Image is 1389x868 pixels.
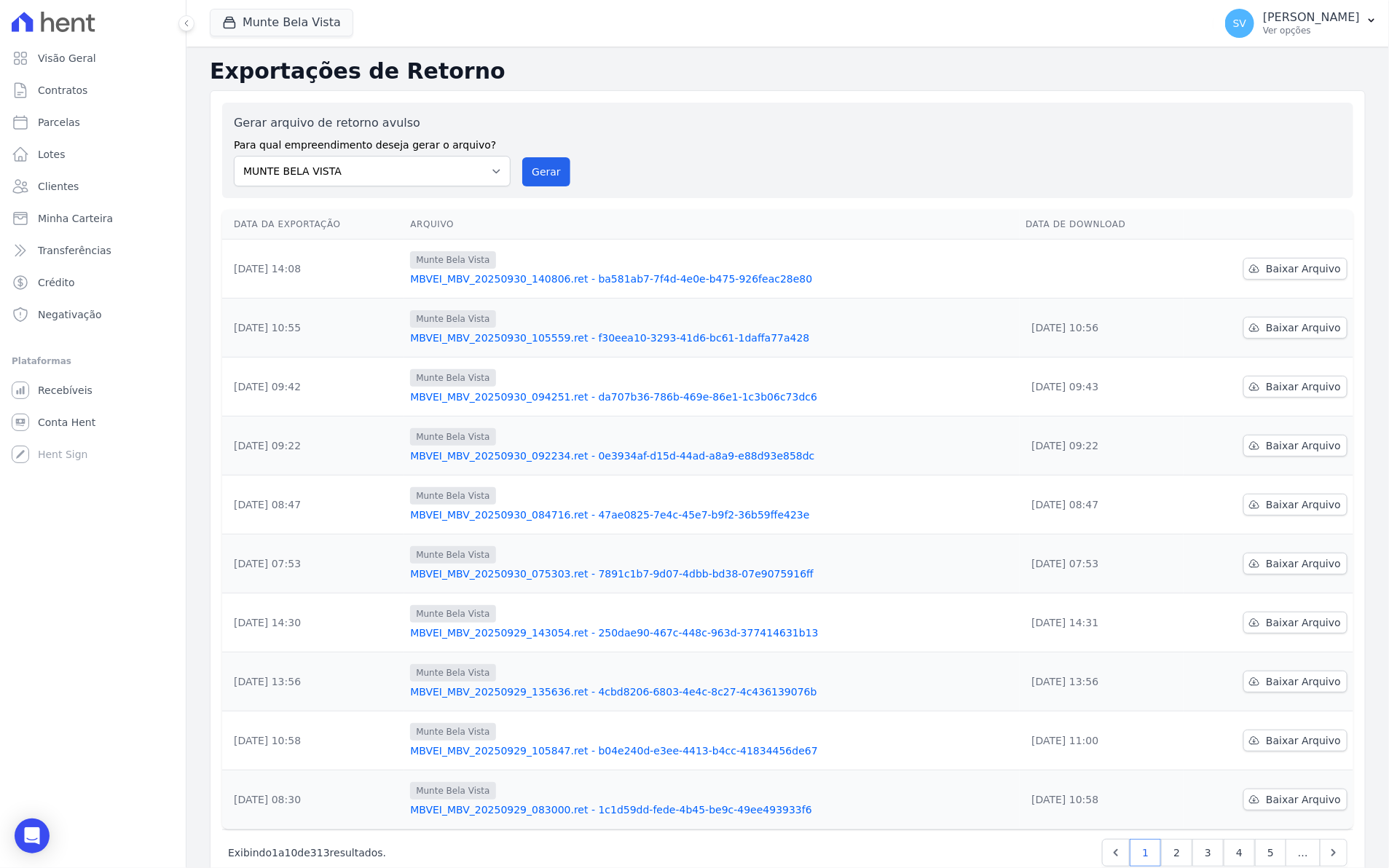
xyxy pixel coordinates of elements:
span: Munte Bela Vista [410,723,495,741]
a: Negativação [6,300,180,329]
a: 1 [1130,839,1161,867]
td: [DATE] 10:56 [1020,299,1184,358]
label: Para qual empreendimento deseja gerar o arquivo? [234,132,511,153]
a: Parcelas [6,108,180,137]
td: [DATE] 14:31 [1020,593,1184,652]
p: Exibindo a de resultados. [228,845,386,860]
a: Baixar Arquivo [1243,789,1347,810]
a: Conta Hent [6,408,180,437]
span: Munte Bela Vista [410,664,495,682]
a: Baixar Arquivo [1243,317,1347,339]
a: Clientes [6,172,180,201]
span: Munte Bela Vista [410,487,495,505]
button: SV [PERSON_NAME] Ver opções [1213,3,1389,44]
td: [DATE] 13:56 [1020,652,1184,711]
td: [DATE] 08:30 [222,770,404,829]
a: Baixar Arquivo [1243,494,1347,516]
a: Lotes [6,140,180,169]
td: [DATE] 14:08 [222,240,404,299]
h2: Exportações de Retorno [210,58,1366,84]
a: Recebíveis [6,376,180,405]
a: Crédito [6,268,180,297]
span: Minha Carteira [38,211,113,226]
div: Plataformas [12,352,174,370]
span: Baixar Arquivo [1266,792,1341,807]
a: 4 [1224,839,1255,867]
span: Baixar Arquivo [1266,320,1341,335]
span: Lotes [38,147,66,162]
a: 5 [1255,839,1286,867]
span: Baixar Arquivo [1266,733,1341,748]
a: 2 [1161,839,1192,867]
td: [DATE] 13:56 [222,652,404,711]
a: Next [1320,839,1347,867]
span: Negativação [38,307,102,322]
td: [DATE] 08:47 [1020,476,1184,534]
a: MBVEI_MBV_20250930_092234.ret - 0e3934af-d15d-44ad-a8a9-e88d93e858dc [410,449,1014,463]
a: MBVEI_MBV_20250930_094251.ret - da707b36-786b-469e-86e1-1c3b06c73dc6 [410,390,1014,404]
span: 10 [285,847,298,859]
a: MBVEI_MBV_20250930_075303.ret - 7891c1b7-9d07-4dbb-bd38-07e9075916ff [410,567,1014,581]
td: [DATE] 09:42 [222,358,404,417]
td: [DATE] 14:30 [222,593,404,652]
a: Previous [1102,839,1130,867]
th: Data de Download [1020,210,1184,240]
span: Parcelas [38,115,80,130]
a: 3 [1192,839,1224,867]
td: [DATE] 10:58 [1020,770,1184,829]
a: Baixar Arquivo [1243,553,1347,575]
span: Transferências [38,243,111,258]
a: MBVEI_MBV_20250929_083000.ret - 1c1d59dd-fede-4b45-be9c-49ee493933f6 [410,802,1014,817]
td: [DATE] 07:53 [222,534,404,593]
div: Open Intercom Messenger [15,818,50,853]
span: Munte Bela Vista [410,251,495,269]
th: Data da Exportação [222,210,404,240]
span: Baixar Arquivo [1266,261,1341,276]
td: [DATE] 09:22 [1020,417,1184,476]
p: Ver opções [1263,25,1360,36]
span: Baixar Arquivo [1266,615,1341,630]
span: SV [1233,18,1246,28]
td: [DATE] 10:58 [222,711,404,770]
span: Crédito [38,275,75,290]
a: Minha Carteira [6,204,180,233]
a: Baixar Arquivo [1243,435,1347,457]
button: Munte Bela Vista [210,9,353,36]
a: MBVEI_MBV_20250930_084716.ret - 47ae0825-7e4c-45e7-b9f2-36b59ffe423e [410,508,1014,522]
th: Arquivo [404,210,1020,240]
span: … [1286,839,1321,867]
span: Contratos [38,83,87,98]
td: [DATE] 09:22 [222,417,404,476]
a: Baixar Arquivo [1243,671,1347,693]
a: Transferências [6,236,180,265]
span: Munte Bela Vista [410,782,495,800]
button: Gerar [522,157,570,186]
a: Baixar Arquivo [1243,258,1347,280]
a: MBVEI_MBV_20250930_140806.ret - ba581ab7-7f4d-4e0e-b475-926feac28e80 [410,272,1014,286]
td: [DATE] 11:00 [1020,711,1184,770]
td: [DATE] 08:47 [222,476,404,534]
a: Visão Geral [6,44,180,73]
a: Baixar Arquivo [1243,730,1347,751]
span: Munte Bela Vista [410,546,495,564]
span: Munte Bela Vista [410,605,495,623]
span: Munte Bela Vista [410,428,495,446]
a: Baixar Arquivo [1243,612,1347,634]
span: Munte Bela Vista [410,310,495,328]
span: Baixar Arquivo [1266,497,1341,512]
span: Baixar Arquivo [1266,379,1341,394]
span: Visão Geral [38,51,96,66]
span: Conta Hent [38,415,95,430]
td: [DATE] 10:55 [222,299,404,358]
a: MBVEI_MBV_20250930_105559.ret - f30eea10-3293-41d6-bc61-1daffa77a428 [410,331,1014,345]
span: Baixar Arquivo [1266,556,1341,571]
a: MBVEI_MBV_20250929_135636.ret - 4cbd8206-6803-4e4c-8c27-4c436139076b [410,684,1014,699]
span: 313 [310,847,330,859]
span: Clientes [38,179,79,194]
p: [PERSON_NAME] [1263,10,1360,25]
span: Baixar Arquivo [1266,438,1341,453]
span: Baixar Arquivo [1266,674,1341,689]
span: Recebíveis [38,383,93,398]
a: Baixar Arquivo [1243,376,1347,398]
a: MBVEI_MBV_20250929_143054.ret - 250dae90-467c-448c-963d-377414631b13 [410,626,1014,640]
